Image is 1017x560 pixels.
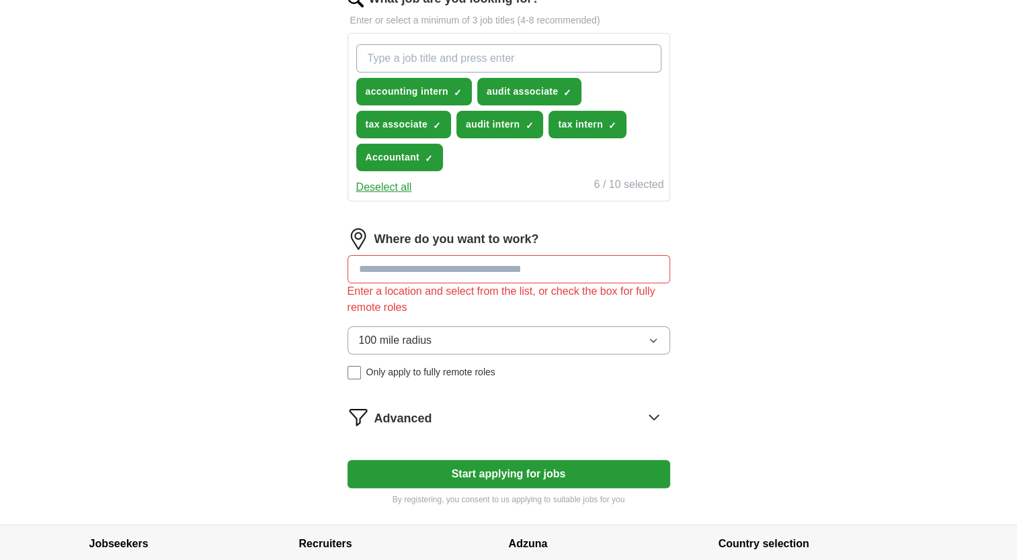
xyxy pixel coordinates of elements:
div: Enter a location and select from the list, or check the box for fully remote roles [348,283,670,316]
button: Start applying for jobs [348,460,670,488]
span: ✓ [608,120,616,131]
p: Enter or select a minimum of 3 job titles (4-8 recommended) [348,13,670,28]
span: 100 mile radius [359,332,432,348]
span: accounting intern [366,85,448,99]
button: tax intern✓ [548,111,626,138]
span: ✓ [563,87,571,98]
button: tax associate✓ [356,111,452,138]
button: audit intern✓ [456,111,543,138]
img: filter [348,406,369,428]
span: Only apply to fully remote roles [366,365,495,379]
span: ✓ [425,153,433,164]
span: Advanced [374,410,432,428]
button: 100 mile radius [348,326,670,355]
span: ✓ [525,120,533,131]
button: Accountant✓ [356,144,444,171]
label: Where do you want to work? [374,230,539,248]
span: ✓ [433,120,441,131]
img: location.png [348,228,369,250]
span: tax associate [366,118,428,132]
span: tax intern [558,118,603,132]
button: accounting intern✓ [356,78,472,105]
span: audit associate [487,85,558,99]
input: Type a job title and press enter [356,44,661,73]
button: Deselect all [356,179,412,195]
p: By registering, you consent to us applying to suitable jobs for you [348,494,670,506]
button: audit associate✓ [477,78,581,105]
span: ✓ [454,87,462,98]
div: 6 / 10 selected [594,177,663,195]
span: Accountant [366,150,420,165]
span: audit intern [466,118,520,132]
input: Only apply to fully remote roles [348,366,361,379]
